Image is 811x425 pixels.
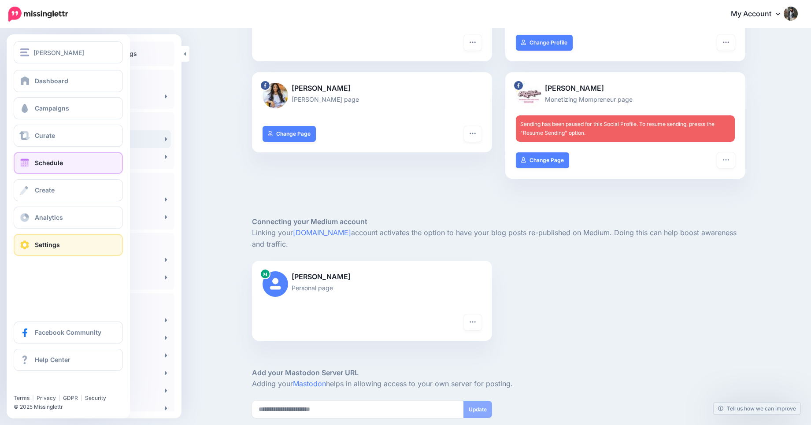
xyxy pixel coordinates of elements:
[263,83,288,108] img: 20264587_1528013177242012_49073832100994551_n-bsa36766.jpg
[35,132,55,139] span: Curate
[14,234,123,256] a: Settings
[263,126,316,142] a: Change Page
[14,41,123,63] button: [PERSON_NAME]
[516,152,569,168] a: Change Page
[14,322,123,344] a: Facebook Community
[722,4,798,25] a: My Account
[35,356,70,363] span: Help Center
[85,395,106,401] a: Security
[35,186,55,194] span: Create
[263,271,288,297] img: user_default_image.png
[252,378,745,390] p: Adding your helps in allowing access to your own server for posting.
[35,329,101,336] span: Facebook Community
[20,48,29,56] img: menu.png
[37,395,56,401] a: Privacy
[35,214,63,221] span: Analytics
[35,77,68,85] span: Dashboard
[14,125,123,147] a: Curate
[516,83,541,108] img: 441868332_788000846807526_4984499549444367723_n-bsa151943.jpg
[293,379,326,388] a: Mastodon
[714,403,800,414] a: Tell us how we can improve
[81,395,82,401] span: |
[263,271,481,283] p: [PERSON_NAME]
[14,179,123,201] a: Create
[516,83,735,94] p: [PERSON_NAME]
[263,94,481,104] p: [PERSON_NAME] page
[516,35,573,51] a: Change Profile
[463,401,492,418] button: Update
[14,207,123,229] a: Analytics
[263,83,481,94] p: [PERSON_NAME]
[32,395,34,401] span: |
[35,159,63,166] span: Schedule
[59,395,60,401] span: |
[33,48,84,58] span: [PERSON_NAME]
[8,7,68,22] img: Missinglettr
[293,228,351,237] a: [DOMAIN_NAME]
[63,395,78,401] a: GDPR
[252,216,745,227] h5: Connecting your Medium account
[14,70,123,92] a: Dashboard
[35,241,60,248] span: Settings
[14,152,123,174] a: Schedule
[252,367,745,378] h5: Add your Mastodon Server URL
[14,395,30,401] a: Terms
[263,283,481,293] p: Personal page
[14,403,130,411] li: © 2025 Missinglettr
[14,382,82,391] iframe: Twitter Follow Button
[14,97,123,119] a: Campaigns
[252,227,745,250] p: Linking your account activates the option to have your blog posts re-published on Medium. Doing t...
[520,121,715,136] span: Sending has been paused for this Social Profile. To resume sending, presss the "Resume Sending" o...
[14,349,123,371] a: Help Center
[35,104,69,112] span: Campaigns
[516,94,735,104] p: Monetizing Mompreneur page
